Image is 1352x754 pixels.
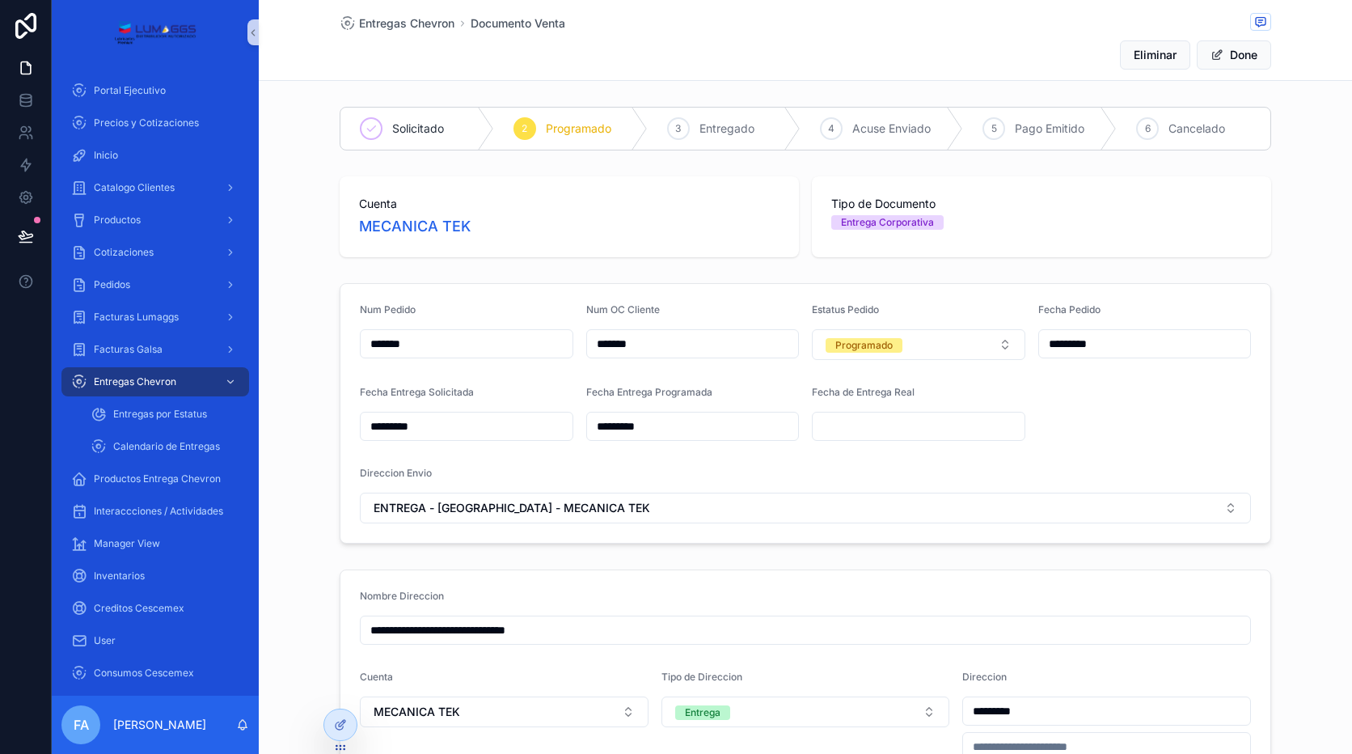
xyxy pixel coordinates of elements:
[360,303,416,316] span: Num Pedido
[61,270,249,299] a: Pedidos
[360,467,432,479] span: Direccion Envio
[1038,303,1101,316] span: Fecha Pedido
[52,65,259,696] div: scrollable content
[1134,47,1177,63] span: Eliminar
[1015,121,1084,137] span: Pago Emitido
[61,464,249,493] a: Productos Entrega Chevron
[61,108,249,138] a: Precios y Cotizaciones
[675,122,681,135] span: 3
[114,19,196,45] img: App logo
[61,205,249,235] a: Productos
[359,15,454,32] span: Entregas Chevron
[812,329,1025,360] button: Select Button
[94,84,166,97] span: Portal Ejecutivo
[586,386,712,398] span: Fecha Entrega Programada
[94,116,199,129] span: Precios y Cotizaciones
[61,141,249,170] a: Inicio
[113,408,207,421] span: Entregas por Estatus
[962,671,1007,683] span: Direccion
[61,594,249,623] a: Creditos Cescemex
[94,311,179,324] span: Facturas Lumaggs
[392,121,444,137] span: Solicitado
[360,671,393,683] span: Cuenta
[675,704,730,720] button: Unselect ENTREGA
[831,196,1252,212] span: Tipo de Documento
[94,505,223,518] span: Interaccciones / Actividades
[61,659,249,688] a: Consumos Cescemex
[699,121,754,137] span: Entregado
[61,76,249,105] a: Portal Ejecutivo
[94,343,163,356] span: Facturas Galsa
[546,121,611,137] span: Programado
[835,338,893,353] div: Programado
[61,367,249,396] a: Entregas Chevron
[471,15,565,32] a: Documento Venta
[113,440,220,453] span: Calendario de Entregas
[61,497,249,526] a: Interaccciones / Actividades
[81,432,249,461] a: Calendario de Entregas
[1197,40,1271,70] button: Done
[685,705,720,720] div: Entrega
[94,375,176,388] span: Entregas Chevron
[812,303,879,316] span: Estatus Pedido
[360,493,1251,523] button: Select Button
[340,15,454,32] a: Entregas Chevron
[374,704,460,720] span: MECANICA TEK
[61,529,249,558] a: Manager View
[852,121,931,137] span: Acuse Enviado
[94,537,160,550] span: Manager View
[841,215,934,230] div: Entrega Corporativa
[61,238,249,267] a: Cotizaciones
[374,500,650,516] span: ENTREGA - [GEOGRAPHIC_DATA] - MECANICA TEK
[94,246,154,259] span: Cotizaciones
[61,626,249,655] a: User
[61,561,249,591] a: Inventarios
[661,671,742,683] span: Tipo de Direccion
[359,196,780,212] span: Cuenta
[94,570,145,582] span: Inventarios
[94,214,141,227] span: Productos
[360,697,649,727] button: Select Button
[61,303,249,332] a: Facturas Lumaggs
[828,122,834,135] span: 4
[522,122,527,135] span: 2
[61,335,249,364] a: Facturas Galsa
[1120,40,1190,70] button: Eliminar
[1168,121,1225,137] span: Cancelado
[113,717,206,733] p: [PERSON_NAME]
[360,386,474,398] span: Fecha Entrega Solicitada
[586,303,660,316] span: Num OC Cliente
[94,602,184,615] span: Creditos Cescemex
[360,590,444,602] span: Nombre Direccion
[991,122,997,135] span: 5
[94,634,116,647] span: User
[661,697,950,727] button: Select Button
[1145,122,1151,135] span: 6
[94,181,175,194] span: Catalogo Clientes
[94,667,194,680] span: Consumos Cescemex
[359,215,471,238] a: MECANICA TEK
[94,278,130,291] span: Pedidos
[812,386,915,398] span: Fecha de Entrega Real
[61,173,249,202] a: Catalogo Clientes
[81,400,249,429] a: Entregas por Estatus
[94,472,221,485] span: Productos Entrega Chevron
[94,149,118,162] span: Inicio
[74,715,89,735] span: FA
